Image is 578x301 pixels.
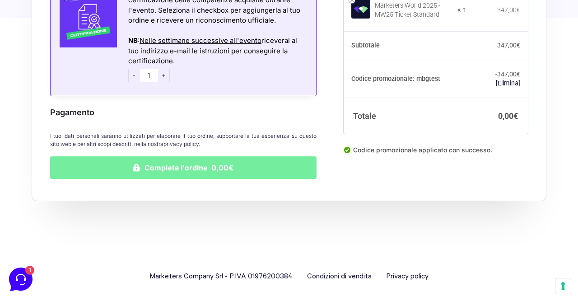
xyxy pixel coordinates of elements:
[140,69,158,82] input: 1
[158,69,170,82] span: +
[497,6,520,14] bdi: 347,00
[139,230,152,239] p: Aiuto
[517,6,520,14] span: €
[555,278,571,294] button: Le tue preferenze relative al consenso per le tecnologie di tracciamento
[14,36,77,43] span: Le tue conversazioni
[307,271,372,283] a: Condizioni di vendita
[149,271,293,283] span: Marketers Company Srl - P.IVA 01976200384
[517,42,520,49] span: €
[344,145,528,162] div: Codice promozionale applicato con successo.
[78,230,103,239] p: Messaggi
[128,69,140,82] span: -
[386,271,429,283] a: Privacy policy
[513,111,518,121] span: €
[63,218,118,239] button: 1Messaggi
[118,218,173,239] button: Aiuto
[498,111,518,121] bdi: 0,00
[128,36,138,45] strong: NB
[344,60,466,98] th: Codice promozionale: mbgtest
[59,83,133,90] span: Inizia una conversazione
[344,31,466,60] th: Subtotale
[50,132,317,148] p: I tuoi dati personali saranno utilizzati per elaborare il tuo ordine, supportare la tua esperienz...
[96,114,166,121] a: Apri Centro Assistenza
[50,106,317,118] h3: Pagamento
[496,79,520,86] a: Rimuovi il codice promozionale mbgtest
[14,114,70,121] span: Trova una risposta
[7,266,34,293] iframe: Customerly Messenger Launcher
[7,218,63,239] button: Home
[497,42,520,49] bdi: 347,00
[14,78,166,96] button: Inizia una conversazione
[375,1,452,19] div: Marketers World 2025 - MW25 Ticket Standard
[128,36,305,66] div: : riceverai al tuo indirizzo e-mail le istruzioni per conseguire la certificazione.
[27,230,42,239] p: Home
[38,51,143,60] span: Assistenza
[80,36,166,43] a: [DEMOGRAPHIC_DATA] tutto
[20,133,148,142] input: Cerca un articolo...
[140,36,261,45] span: Nelle settimane successive all'evento
[38,61,143,71] p: Ciao 🙂 Se hai qualche domanda siamo qui per aiutarti!
[128,26,305,36] div: Azioni del messaggio
[14,52,33,70] img: dark
[11,47,170,74] a: AssistenzaCiao 🙂 Se hai qualche domanda siamo qui per aiutarti![DATE]1
[497,70,520,77] span: 347,00
[90,217,97,223] span: 1
[517,70,520,77] span: €
[163,141,199,147] a: privacy policy
[7,7,152,22] h2: Ciao da Marketers 👋
[457,6,466,15] strong: × 1
[157,61,166,71] span: 1
[344,98,466,134] th: Totale
[149,51,166,59] p: [DATE]
[466,60,528,98] td: -
[50,156,317,179] button: Completa l'ordine 0,00€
